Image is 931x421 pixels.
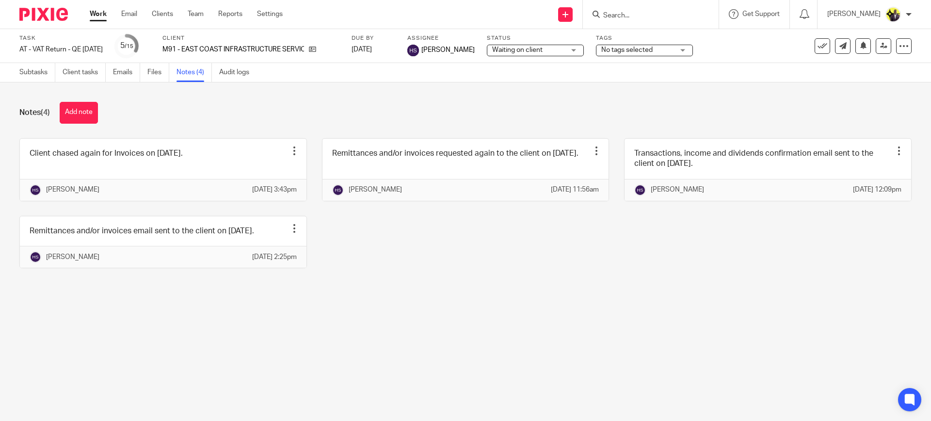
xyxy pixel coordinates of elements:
[41,109,50,116] span: (4)
[827,9,881,19] p: [PERSON_NAME]
[152,9,173,19] a: Clients
[252,185,297,194] p: [DATE] 3:43pm
[63,63,106,82] a: Client tasks
[596,34,693,42] label: Tags
[332,184,344,196] img: svg%3E
[252,252,297,262] p: [DATE] 2:25pm
[19,45,103,54] div: AT - VAT Return - QE 31-08-2025
[407,34,475,42] label: Assignee
[162,45,304,54] p: M91 - EAST COAST INFRASTRUCTURE SERVICES LTD
[602,12,690,20] input: Search
[121,9,137,19] a: Email
[257,9,283,19] a: Settings
[46,185,99,194] p: [PERSON_NAME]
[219,63,257,82] a: Audit logs
[487,34,584,42] label: Status
[742,11,780,17] span: Get Support
[147,63,169,82] a: Files
[651,185,704,194] p: [PERSON_NAME]
[125,44,133,49] small: /15
[218,9,242,19] a: Reports
[352,34,395,42] label: Due by
[349,185,402,194] p: [PERSON_NAME]
[120,40,133,51] div: 5
[162,34,339,42] label: Client
[853,185,901,194] p: [DATE] 12:09pm
[19,8,68,21] img: Pixie
[90,9,107,19] a: Work
[60,102,98,124] button: Add note
[30,251,41,263] img: svg%3E
[188,9,204,19] a: Team
[407,45,419,56] img: svg%3E
[19,45,103,54] div: AT - VAT Return - QE [DATE]
[352,46,372,53] span: [DATE]
[19,108,50,118] h1: Notes
[492,47,543,53] span: Waiting on client
[601,47,653,53] span: No tags selected
[30,184,41,196] img: svg%3E
[177,63,212,82] a: Notes (4)
[113,63,140,82] a: Emails
[421,45,475,55] span: [PERSON_NAME]
[885,7,901,22] img: Yemi-Starbridge.jpg
[46,252,99,262] p: [PERSON_NAME]
[634,184,646,196] img: svg%3E
[19,34,103,42] label: Task
[551,185,599,194] p: [DATE] 11:56am
[19,63,55,82] a: Subtasks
